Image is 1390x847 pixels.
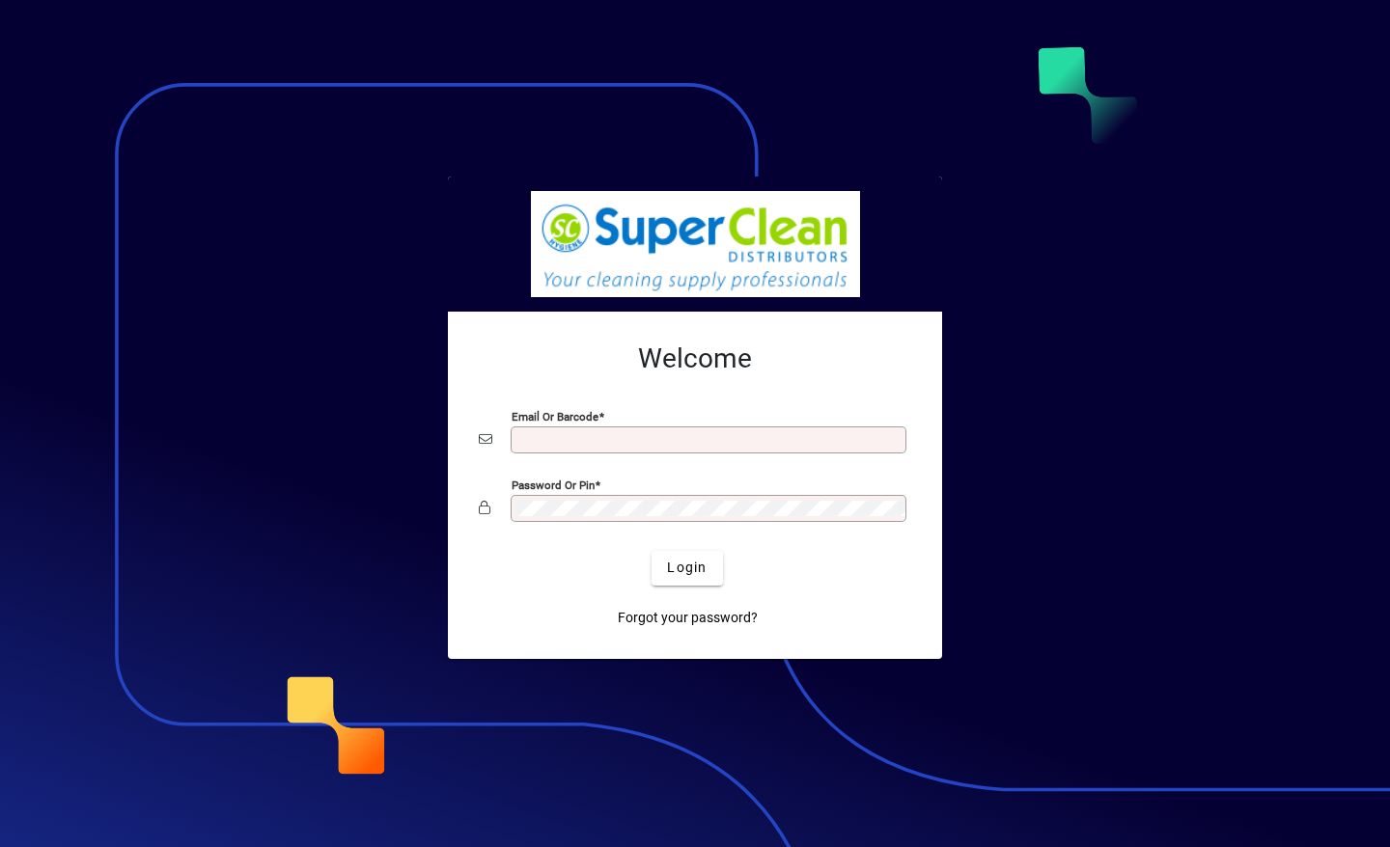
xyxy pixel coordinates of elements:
span: Login [667,558,707,578]
mat-label: Email or Barcode [512,409,598,423]
button: Login [652,551,722,586]
span: Forgot your password? [618,608,758,628]
mat-label: Password or Pin [512,478,595,491]
h2: Welcome [479,342,911,375]
a: Forgot your password? [610,601,765,636]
